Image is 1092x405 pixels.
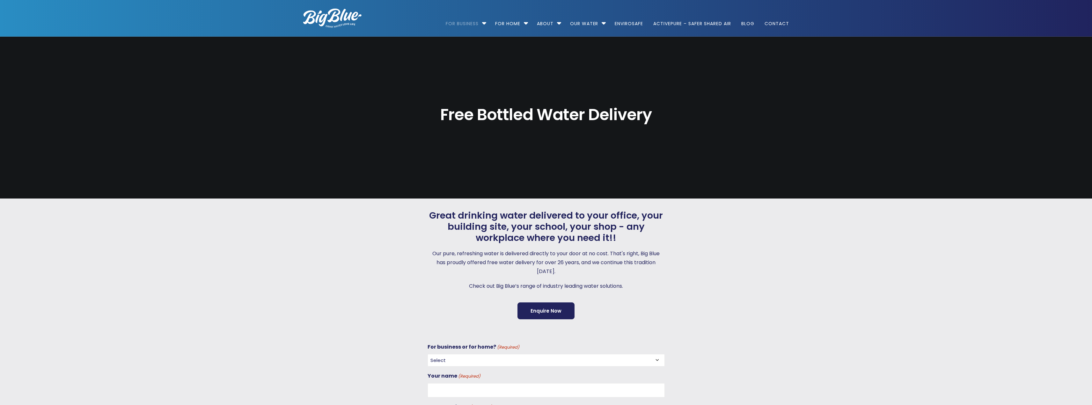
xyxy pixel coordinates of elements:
[428,372,480,380] label: Your name
[517,302,575,319] a: Enquire Now
[496,344,519,351] span: (Required)
[303,9,362,28] img: logo
[428,343,519,351] label: For business or for home?
[303,107,789,123] span: Free Bottled Water Delivery
[428,282,665,291] p: Check out Big Blue’s range of industry leading water solutions.
[458,373,480,380] span: (Required)
[428,210,665,243] span: Great drinking water delivered to your office, your building site, your school, your shop - any w...
[428,249,665,276] p: Our pure, refreshing water is delivered directly to your door at no cost. That's right, Big Blue ...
